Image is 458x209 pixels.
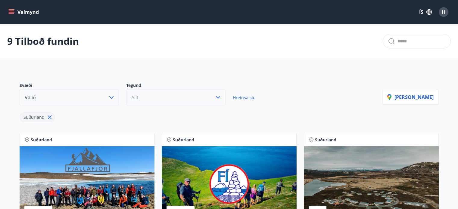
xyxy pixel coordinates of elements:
[315,137,336,143] span: Suðurland
[20,112,55,122] div: Suðurland
[131,94,139,101] span: Allt
[20,90,119,105] button: Valið
[31,137,52,143] span: Suðurland
[387,94,434,100] p: [PERSON_NAME]
[173,137,194,143] span: Suðurland
[126,82,233,90] p: Tegund
[382,90,439,105] button: [PERSON_NAME]
[416,7,435,17] button: ÍS
[20,82,126,90] p: Svæði
[436,5,451,19] button: H
[7,7,41,17] button: menu
[126,90,226,105] button: Allt
[442,9,445,15] span: H
[25,94,36,101] span: Valið
[7,35,79,48] p: 9 Tilboð fundin
[23,114,45,120] span: Suðurland
[233,95,256,100] span: Hreinsa síu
